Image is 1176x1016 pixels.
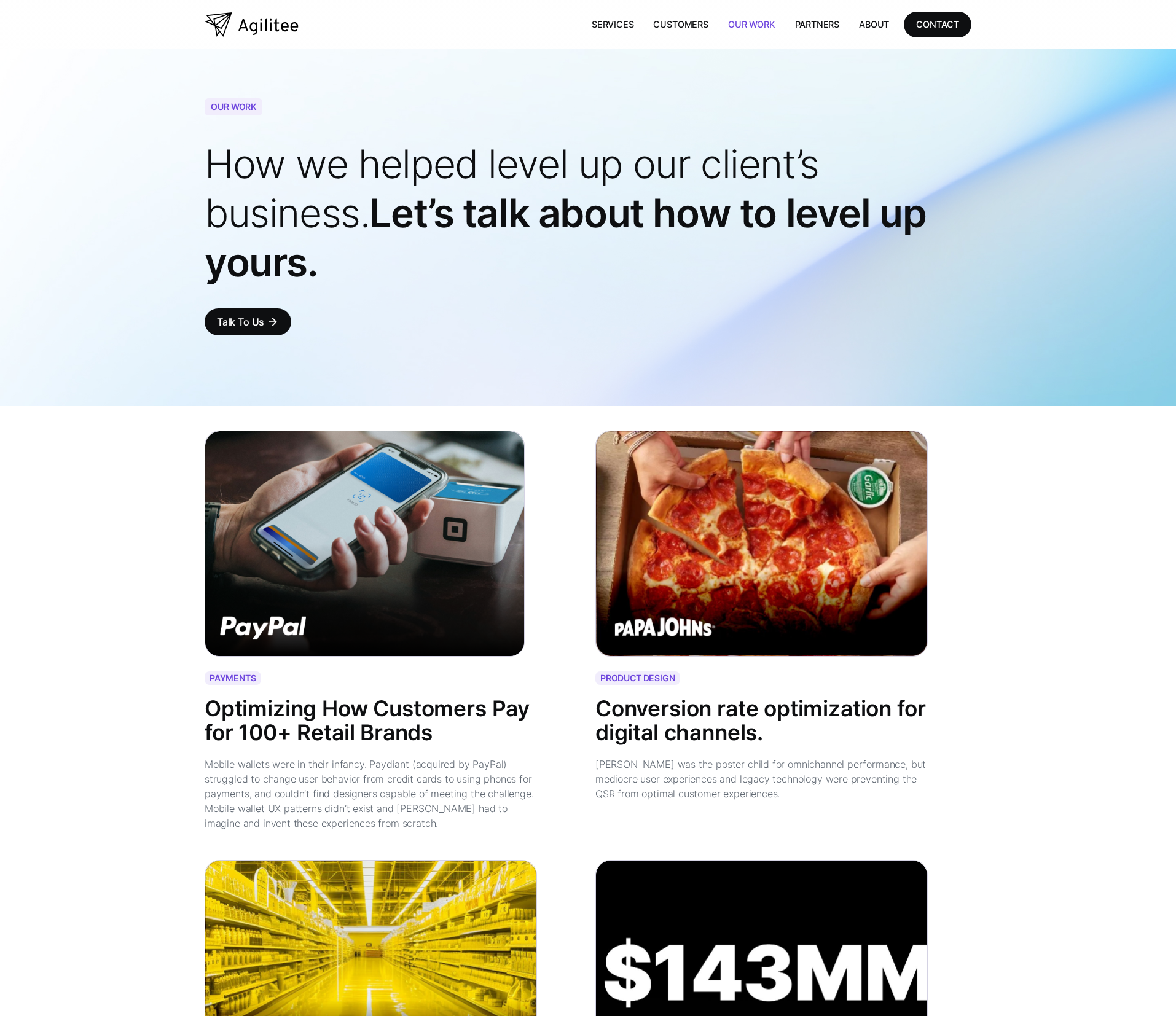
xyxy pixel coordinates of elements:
[217,313,264,330] div: Talk To Us
[643,12,718,37] a: Customers
[205,98,262,115] div: OUR WORK
[718,12,785,37] a: Our Work
[205,308,291,335] a: Talk To Usarrow_forward
[205,757,538,830] div: Mobile wallets were in their infancy. Paydiant (acquired by PayPal) struggled to change user beha...
[785,12,850,37] a: Partners
[205,140,819,236] span: How we helped level up our client’s business.
[600,674,675,682] div: PRODUCT DESIGN
[904,12,971,37] a: CONTACT
[849,12,899,37] a: About
[205,697,538,744] div: Optimizing How Customers Pay for 100+ Retail Brands
[595,697,928,744] div: Conversion rate optimization for digital channels.
[595,757,928,801] div: [PERSON_NAME] was the poster child for omnichannel performance, but mediocre user experiences and...
[267,316,279,328] div: arrow_forward
[210,674,256,682] div: PAYMENTS
[916,17,959,32] div: CONTACT
[582,12,644,37] a: Services
[205,139,971,287] h1: Let’s talk about how to level up yours.
[205,12,299,37] a: home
